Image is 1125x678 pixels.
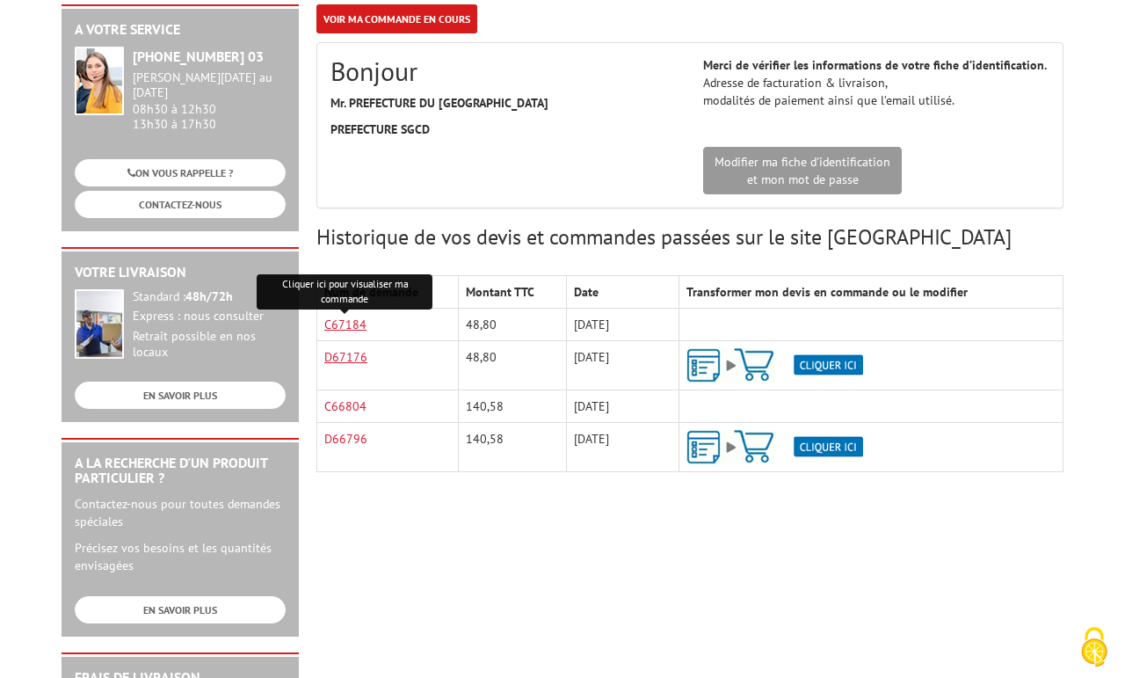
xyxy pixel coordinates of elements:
[458,309,566,341] td: 48,80
[703,57,1047,73] strong: Merci de vérifier les informations de votre fiche d’identification.
[133,309,286,324] div: Express : nous consulter
[75,382,286,409] a: EN SAVOIR PLUS
[133,47,264,65] strong: [PHONE_NUMBER] 03
[567,341,679,390] td: [DATE]
[257,274,432,310] div: Cliquer ici pour visualiser ma commande
[185,288,233,304] strong: 48h/72h
[75,539,286,574] p: Précisez vos besoins et les quantités envisagées
[567,423,679,472] td: [DATE]
[75,456,286,486] h2: A la recherche d'un produit particulier ?
[1063,618,1125,678] button: Cookies (fenêtre modale)
[75,289,124,359] img: widget-livraison.jpg
[133,70,286,131] div: 08h30 à 12h30 13h30 à 17h30
[330,121,430,137] strong: PREFECTURE SGCD
[75,495,286,530] p: Contactez-nous pour toutes demandes spéciales
[703,147,902,194] a: Modifier ma fiche d'identificationet mon mot de passe
[458,423,566,472] td: 140,58
[567,390,679,423] td: [DATE]
[679,276,1063,309] th: Transformer mon devis en commande ou le modifier
[316,4,477,33] a: Voir ma commande en cours
[703,56,1049,109] p: Adresse de facturation & livraison, modalités de paiement ainsi que l’email utilisé.
[330,95,548,111] strong: Mr. PREFECTURE DU [GEOGRAPHIC_DATA]
[330,56,677,85] h2: Bonjour
[324,317,367,332] a: C67184
[686,430,863,464] img: ajout-vers-panier.png
[75,47,124,115] img: widget-service.jpg
[458,341,566,390] td: 48,80
[324,431,367,447] a: D66796
[75,596,286,623] a: EN SAVOIR PLUS
[324,398,367,414] a: C66804
[324,349,367,365] a: D67176
[75,22,286,38] h2: A votre service
[458,390,566,423] td: 140,58
[133,70,286,100] div: [PERSON_NAME][DATE] au [DATE]
[133,329,286,361] div: Retrait possible en nos locaux
[567,309,679,341] td: [DATE]
[316,226,1063,249] h3: Historique de vos devis et commandes passées sur le site [GEOGRAPHIC_DATA]
[133,289,286,305] div: Standard :
[567,276,679,309] th: Date
[75,191,286,218] a: CONTACTEZ-NOUS
[1072,625,1116,669] img: Cookies (fenêtre modale)
[75,265,286,281] h2: Votre livraison
[458,276,566,309] th: Montant TTC
[686,348,863,383] img: ajout-vers-panier.png
[75,159,286,186] a: ON VOUS RAPPELLE ?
